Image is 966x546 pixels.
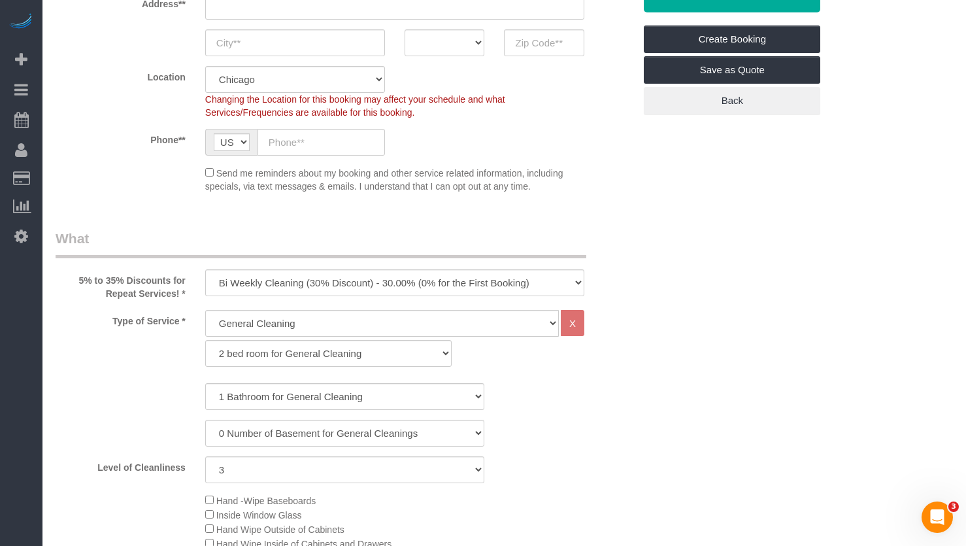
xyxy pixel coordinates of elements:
[205,168,563,192] span: Send me reminders about my booking and other service related information, including specials, via...
[46,66,195,84] label: Location
[948,502,959,512] span: 3
[216,510,302,520] span: Inside Window Glass
[8,13,34,31] img: Automaid Logo
[922,502,953,533] iframe: Intercom live chat
[644,87,820,114] a: Back
[216,524,344,535] span: Hand Wipe Outside of Cabinets
[205,94,505,118] span: Changing the Location for this booking may affect your schedule and what Services/Frequencies are...
[46,310,195,328] label: Type of Service *
[56,229,586,258] legend: What
[644,56,820,84] a: Save as Quote
[504,29,584,56] input: Zip Code**
[644,26,820,53] a: Create Booking
[46,456,195,474] label: Level of Cleanliness
[46,269,195,300] label: 5% to 35% Discounts for Repeat Services! *
[216,496,316,506] span: Hand -Wipe Baseboards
